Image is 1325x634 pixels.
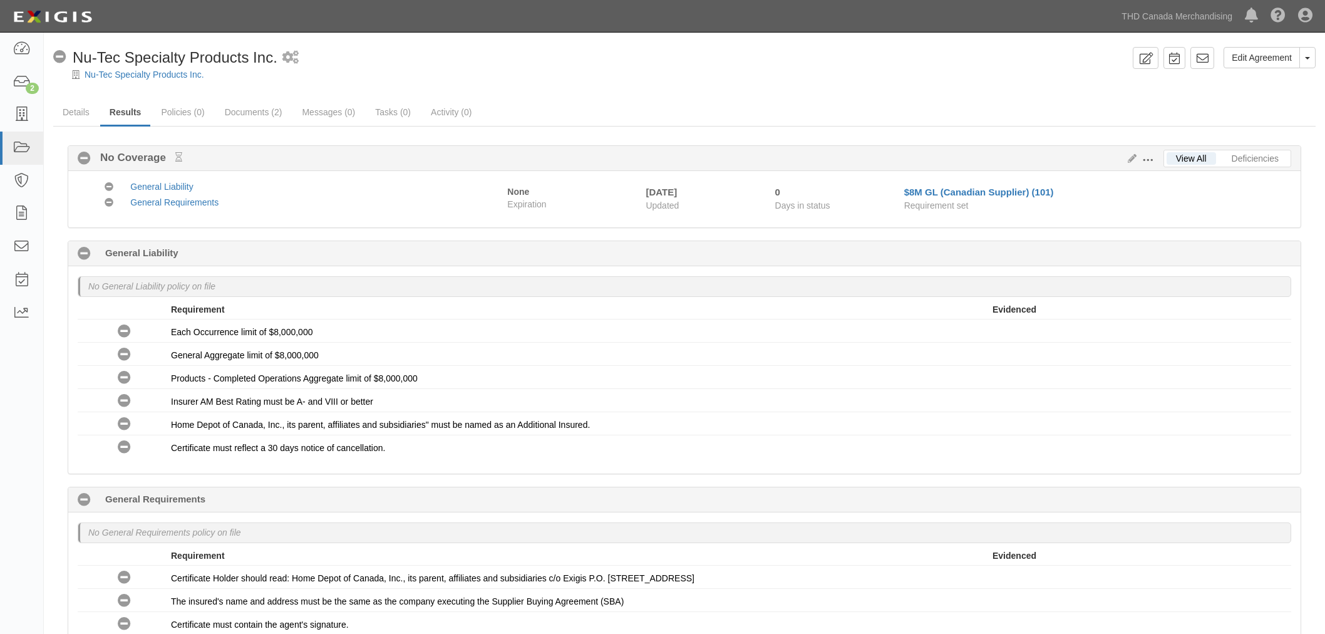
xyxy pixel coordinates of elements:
[88,280,215,293] p: No General Liability policy on file
[105,246,178,259] b: General Liability
[130,182,193,192] a: General Liability
[78,494,91,507] i: No Coverage 0 days (since 10/14/2025)
[53,47,277,68] div: Nu-Tec Specialty Products Inc.
[91,150,182,165] b: No Coverage
[1271,9,1286,24] i: Help Center - Complianz
[118,325,131,338] i: No Coverage
[118,418,131,431] i: No Coverage
[130,197,219,207] a: General Requirements
[292,100,364,125] a: Messages (0)
[1222,152,1288,165] a: Deficiencies
[1167,152,1216,165] a: View All
[118,595,131,608] i: No Coverage
[78,152,91,165] i: No Coverage
[992,551,1036,561] strong: Evidenced
[26,83,39,94] div: 2
[775,185,895,199] div: Since 10/14/2025
[215,100,292,125] a: Documents (2)
[73,49,277,66] span: Nu-Tec Specialty Products Inc.
[171,327,312,337] span: Each Occurrence limit of $8,000,000
[118,441,131,454] i: No Coverage
[171,373,418,383] span: Products - Completed Operations Aggregate limit of $8,000,000
[118,372,131,385] i: No Coverage
[775,200,830,210] span: Days in status
[507,198,636,210] span: Expiration
[118,571,131,585] i: No Coverage
[904,187,1054,197] a: $8M GL (Canadian Supplier) (101)
[9,6,96,28] img: logo-5460c22ac91f19d4615b14bd174203de0afe785f0fc80cf4dbbc73dc1793850b.png
[175,152,182,162] small: Pending Review
[171,596,624,606] span: The insured's name and address must be the same as the company executing the Supplier Buying Agre...
[85,70,204,80] a: Nu-Tec Specialty Products Inc.
[646,185,756,199] div: [DATE]
[53,51,66,64] i: No Coverage
[171,350,319,360] span: General Aggregate limit of $8,000,000
[88,526,241,539] p: No General Requirements policy on file
[118,348,131,361] i: No Coverage
[992,304,1036,314] strong: Evidenced
[105,492,205,506] b: General Requirements
[100,100,151,127] a: Results
[171,397,373,407] span: Insurer AM Best Rating must be A- and VIII or better
[366,100,420,125] a: Tasks (0)
[53,100,99,125] a: Details
[904,200,969,210] span: Requirement set
[171,420,590,430] span: Home Depot of Canada, Inc., its parent, affiliates and subsidiaries" must be named as an Addition...
[171,573,694,583] span: Certificate Holder should read: Home Depot of Canada, Inc., its parent, affiliates and subsidiari...
[105,183,113,192] i: No Coverage
[171,551,225,561] strong: Requirement
[171,304,225,314] strong: Requirement
[118,618,131,631] i: No Coverage
[282,51,299,65] i: 1 scheduled workflow
[507,187,529,197] strong: None
[421,100,481,125] a: Activity (0)
[1115,4,1239,29] a: THD Canada Merchandising
[646,200,679,210] span: Updated
[105,199,113,207] i: No Coverage
[152,100,214,125] a: Policies (0)
[1123,153,1137,164] a: Edit Results
[78,247,91,261] i: No Coverage 0 days (since 10/14/2025)
[118,395,131,408] i: No Coverage
[171,620,349,630] span: Certificate must contain the agent's signature.
[171,443,385,453] span: Certificate must reflect a 30 days notice of cancellation.
[1224,47,1300,68] a: Edit Agreement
